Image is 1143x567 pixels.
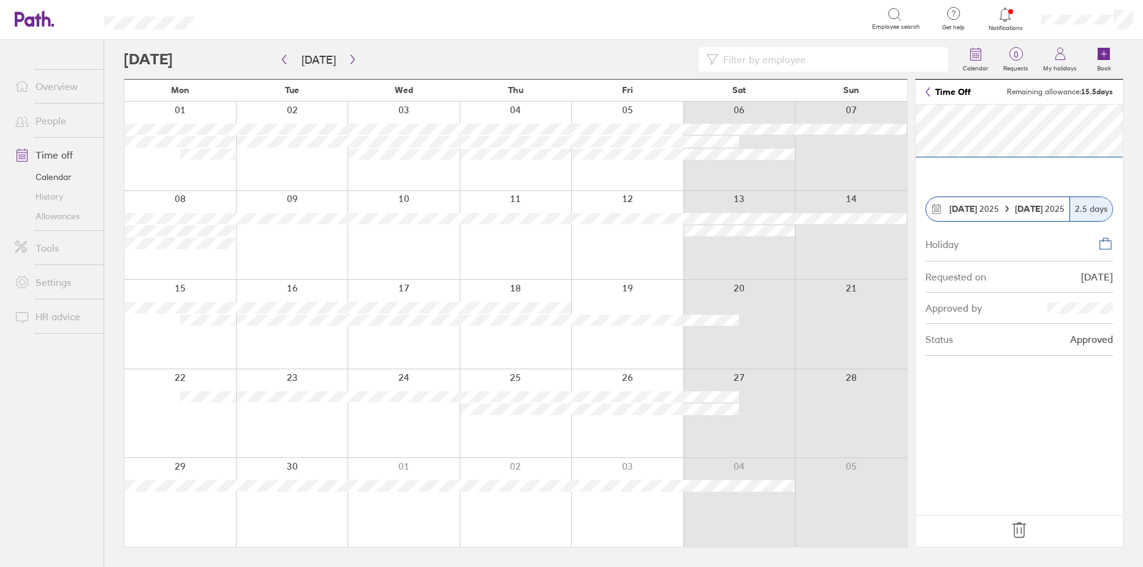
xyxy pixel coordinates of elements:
input: Filter by employee [718,48,941,71]
a: Calendar [5,167,104,187]
a: 0Requests [996,40,1036,79]
a: HR advice [5,304,104,329]
label: Calendar [955,61,996,72]
div: Search [228,13,259,24]
span: Notifications [985,24,1025,32]
a: Calendar [955,40,996,79]
a: My holidays [1036,40,1084,79]
strong: [DATE] [949,203,977,214]
span: Remaining allowance: [1007,88,1113,96]
div: Requested on [925,271,986,282]
span: 2025 [949,204,999,214]
a: Tools [5,236,104,260]
div: Holiday [925,236,959,250]
a: People [5,108,104,133]
a: History [5,187,104,206]
div: [DATE] [1081,271,1113,282]
a: Settings [5,270,104,295]
span: Fri [622,85,633,95]
span: Mon [171,85,189,95]
a: Overview [5,74,104,99]
label: Requests [996,61,1036,72]
a: Notifications [985,6,1025,32]
div: 2.5 days [1069,197,1112,221]
strong: 15.5 days [1081,87,1113,96]
div: Status [925,334,953,345]
span: 2025 [1015,204,1065,214]
a: Book [1084,40,1123,79]
span: Tue [285,85,299,95]
span: 0 [996,50,1036,59]
span: Thu [508,85,523,95]
span: Get help [933,24,973,31]
a: Time Off [925,87,971,97]
span: Wed [395,85,413,95]
label: My holidays [1036,61,1084,72]
a: Time off [5,143,104,167]
span: Employee search [872,23,920,31]
span: Sun [843,85,859,95]
div: Approved [1070,334,1113,345]
strong: [DATE] [1015,203,1045,214]
span: Sat [732,85,746,95]
button: [DATE] [292,50,346,70]
a: Allowances [5,206,104,226]
label: Book [1090,61,1118,72]
div: Approved by [925,302,982,314]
